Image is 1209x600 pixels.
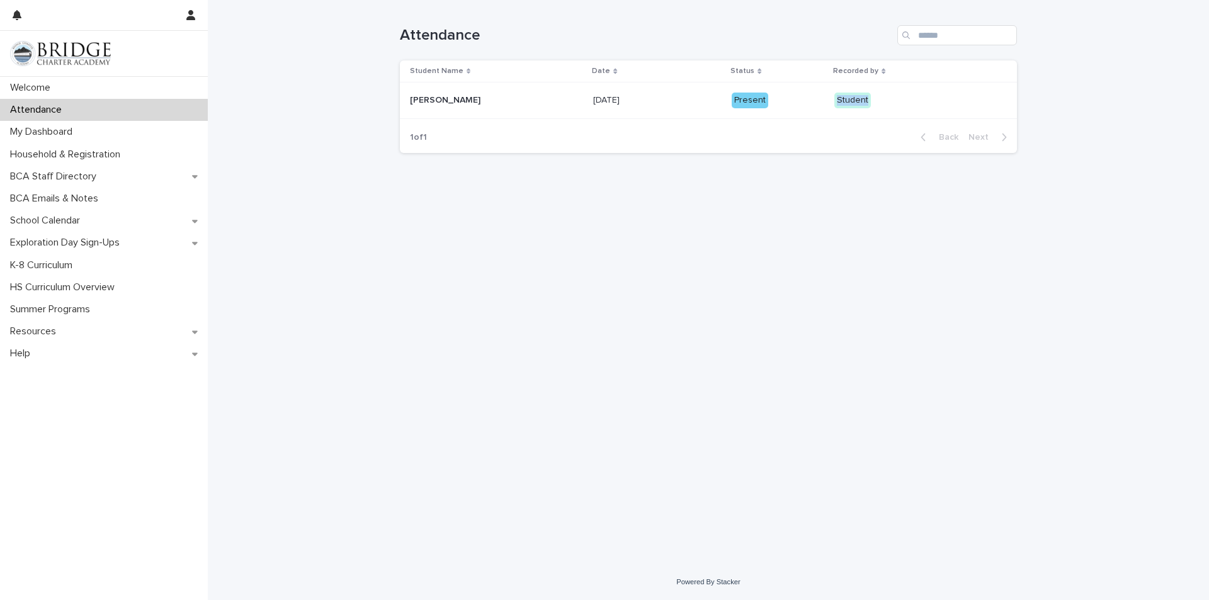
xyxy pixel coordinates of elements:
p: Attendance [5,104,72,116]
p: My Dashboard [5,126,82,138]
p: School Calendar [5,215,90,227]
button: Next [963,132,1017,143]
p: Resources [5,325,66,337]
p: Status [730,64,754,78]
input: Search [897,25,1017,45]
p: Student Name [410,64,463,78]
div: Present [732,93,768,108]
p: Household & Registration [5,149,130,161]
tr: [PERSON_NAME][PERSON_NAME] [DATE][DATE] PresentStudent [400,82,1017,119]
p: HS Curriculum Overview [5,281,125,293]
p: Summer Programs [5,303,100,315]
p: Recorded by [833,64,878,78]
p: Exploration Day Sign-Ups [5,237,130,249]
p: 1 of 1 [400,122,437,153]
h1: Attendance [400,26,892,45]
p: BCA Staff Directory [5,171,106,183]
span: Next [968,133,996,142]
p: [DATE] [593,93,622,106]
div: Student [834,93,871,108]
a: Powered By Stacker [676,578,740,586]
button: Back [911,132,963,143]
p: Date [592,64,610,78]
p: [PERSON_NAME] [410,93,483,106]
p: BCA Emails & Notes [5,193,108,205]
span: Back [931,133,958,142]
img: V1C1m3IdTEidaUdm9Hs0 [10,41,111,66]
p: Help [5,348,40,359]
p: K-8 Curriculum [5,259,82,271]
p: Welcome [5,82,60,94]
